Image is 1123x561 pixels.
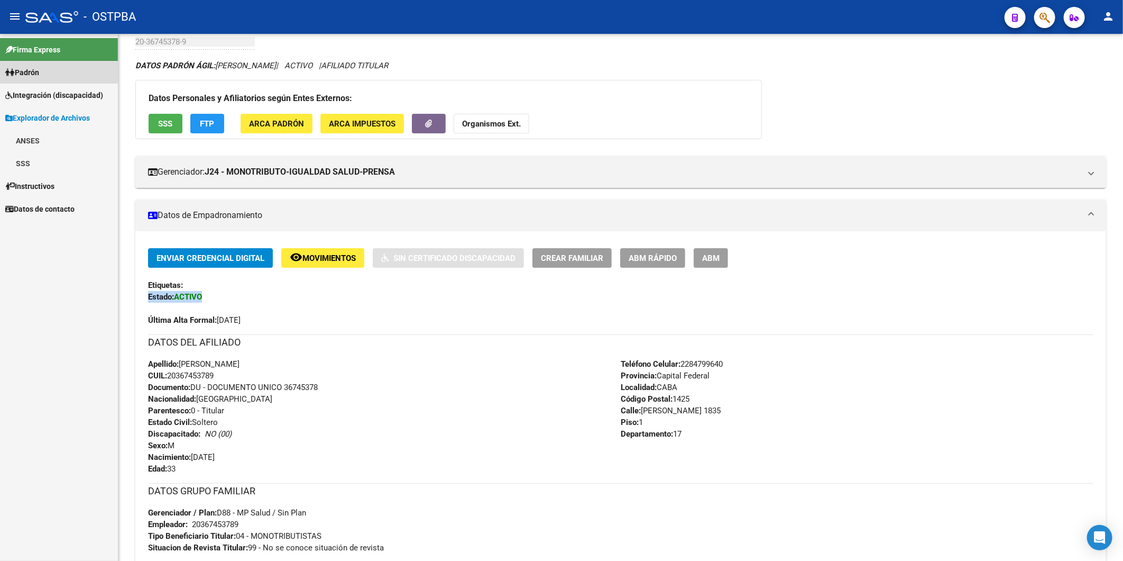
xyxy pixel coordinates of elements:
mat-panel-title: Gerenciador: [148,166,1081,178]
strong: Calle: [621,406,641,415]
strong: Localidad: [621,383,657,392]
i: NO (00) [205,429,232,439]
span: 0 - Titular [148,406,224,415]
strong: Estado: [148,292,174,302]
span: AFILIADO TITULAR [321,61,388,70]
span: D88 - MP Salud / Sin Plan [148,508,306,518]
span: M [148,441,174,450]
span: 99 - No se conoce situación de revista [148,543,384,553]
button: FTP [190,114,224,133]
strong: Código Postal: [621,394,673,404]
strong: Departamento: [621,429,673,439]
mat-icon: remove_red_eye [290,251,302,264]
span: Instructivos [5,180,54,192]
strong: Nacionalidad: [148,394,196,404]
mat-icon: menu [8,10,21,23]
h3: DATOS DEL AFILIADO [148,335,1093,350]
button: Organismos Ext. [454,114,529,133]
span: Integración (discapacidad) [5,89,103,101]
strong: Última Alta Formal: [148,315,217,325]
mat-icon: person [1102,10,1115,23]
i: | ACTIVO | [135,61,388,70]
button: ABM Rápido [620,248,685,268]
strong: Situacion de Revista Titular: [148,543,248,553]
span: 17 [621,429,682,439]
span: [GEOGRAPHIC_DATA] [148,394,272,404]
span: Crear Familiar [541,254,603,263]
div: 20367453789 [192,519,238,530]
strong: Tipo Beneficiario Titular: [148,531,236,541]
strong: Estado Civil: [148,418,192,427]
strong: Provincia: [621,371,657,381]
span: CABA [621,383,677,392]
strong: Teléfono Celular: [621,359,680,369]
span: Datos de contacto [5,203,75,215]
button: ARCA Padrón [241,114,312,133]
strong: Piso: [621,418,639,427]
span: ARCA Impuestos [329,119,395,129]
strong: Discapacitado: [148,429,200,439]
span: 33 [148,464,176,474]
span: [PERSON_NAME] [135,61,276,70]
span: 1 [621,418,643,427]
span: Soltero [148,418,218,427]
strong: Nacimiento: [148,453,191,462]
span: 20367453789 [148,371,214,381]
strong: DATOS PADRÓN ÁGIL: [135,61,215,70]
span: ARCA Padrón [249,119,304,129]
span: Sin Certificado Discapacidad [393,254,516,263]
strong: Sexo: [148,441,168,450]
strong: Apellido: [148,359,179,369]
span: Explorador de Archivos [5,112,90,124]
span: 1425 [621,394,689,404]
button: SSS [149,114,182,133]
span: ABM [702,254,720,263]
span: Padrón [5,67,39,78]
span: Firma Express [5,44,60,56]
span: 2284799640 [621,359,723,369]
button: Crear Familiar [532,248,612,268]
button: Movimientos [281,248,364,268]
span: ABM Rápido [629,254,677,263]
strong: Gerenciador / Plan: [148,508,217,518]
span: [DATE] [148,453,215,462]
strong: Edad: [148,464,167,474]
strong: J24 - MONOTRIBUTO-IGUALDAD SALUD-PRENSA [205,166,395,178]
mat-panel-title: Datos de Empadronamiento [148,210,1081,221]
span: Movimientos [302,254,356,263]
button: Enviar Credencial Digital [148,248,273,268]
div: Open Intercom Messenger [1087,525,1112,550]
strong: Documento: [148,383,190,392]
strong: Empleador: [148,520,188,529]
span: [PERSON_NAME] [148,359,240,369]
h3: Datos Personales y Afiliatorios según Entes Externos: [149,91,749,106]
strong: Organismos Ext. [462,119,521,129]
button: Sin Certificado Discapacidad [373,248,524,268]
span: Enviar Credencial Digital [157,254,264,263]
span: Capital Federal [621,371,710,381]
span: - OSTPBA [84,5,136,29]
span: DU - DOCUMENTO UNICO 36745378 [148,383,318,392]
span: FTP [200,119,215,129]
strong: Etiquetas: [148,280,183,290]
mat-expansion-panel-header: Gerenciador:J24 - MONOTRIBUTO-IGUALDAD SALUD-PRENSA [135,156,1106,188]
span: [DATE] [148,315,241,325]
span: [PERSON_NAME] 1835 [621,406,721,415]
strong: Parentesco: [148,406,191,415]
button: ARCA Impuestos [320,114,404,133]
strong: ACTIVO [174,292,202,302]
span: 04 - MONOTRIBUTISTAS [148,531,321,541]
strong: CUIL: [148,371,167,381]
mat-expansion-panel-header: Datos de Empadronamiento [135,200,1106,231]
span: SSS [159,119,173,129]
button: ABM [694,248,728,268]
h3: DATOS GRUPO FAMILIAR [148,484,1093,499]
